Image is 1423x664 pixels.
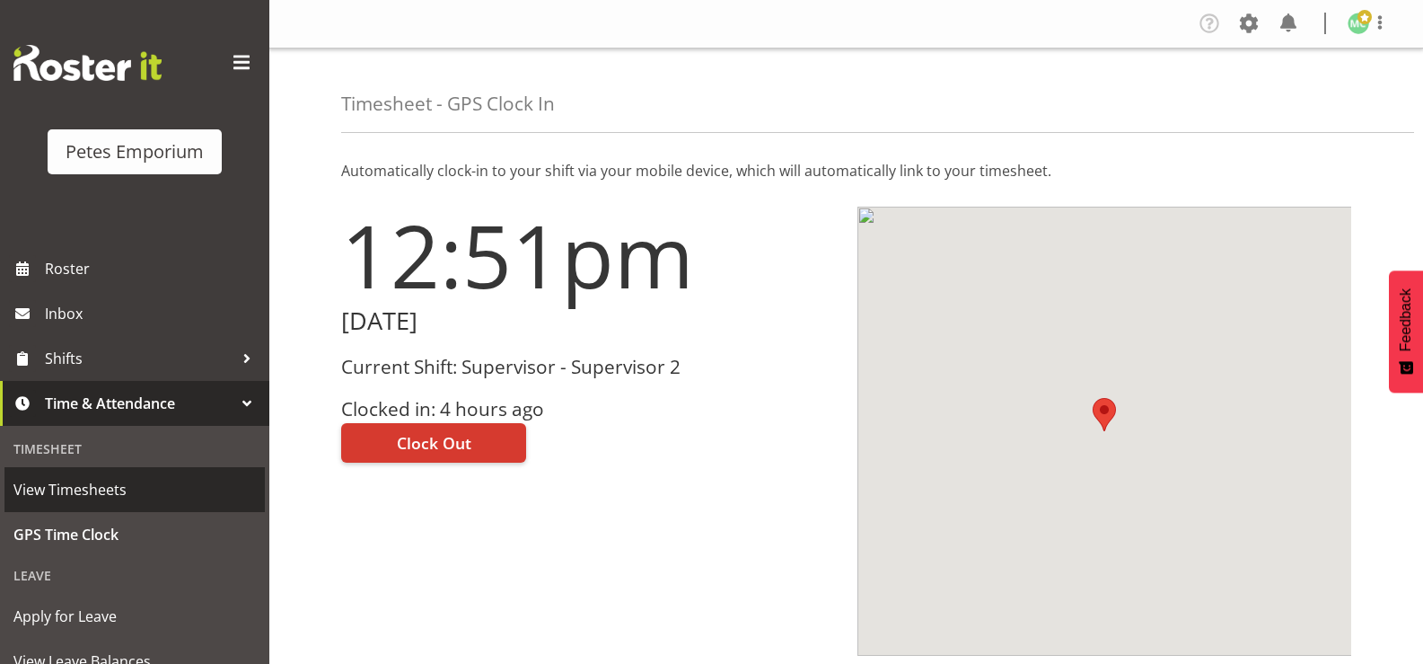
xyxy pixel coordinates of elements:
button: Clock Out [341,423,526,463]
span: View Timesheets [13,476,256,503]
h4: Timesheet - GPS Clock In [341,93,555,114]
span: Shifts [45,345,233,372]
a: GPS Time Clock [4,512,265,557]
div: Leave [4,557,265,594]
div: Timesheet [4,430,265,467]
img: melissa-cowen2635.jpg [1348,13,1369,34]
a: View Timesheets [4,467,265,512]
h3: Current Shift: Supervisor - Supervisor 2 [341,357,836,377]
span: Clock Out [397,431,471,455]
span: Feedback [1398,288,1414,351]
p: Automatically clock-in to your shift via your mobile device, which will automatically link to you... [341,160,1351,181]
span: Apply for Leave [13,603,256,630]
h3: Clocked in: 4 hours ago [341,399,836,420]
h2: [DATE] [341,307,836,335]
span: GPS Time Clock [13,521,256,548]
button: Feedback - Show survey [1389,270,1423,393]
h1: 12:51pm [341,207,836,304]
img: Rosterit website logo [13,45,162,81]
div: Petes Emporium [66,138,204,165]
span: Inbox [45,300,260,327]
span: Roster [45,255,260,282]
span: Time & Attendance [45,390,233,417]
a: Apply for Leave [4,594,265,639]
